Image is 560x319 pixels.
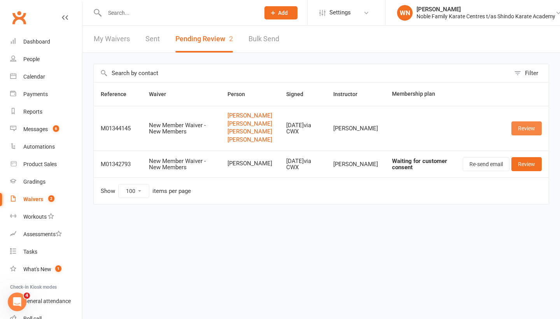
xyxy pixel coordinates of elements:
[229,35,233,43] span: 2
[8,293,26,311] iframe: Intercom live chat
[416,6,555,13] div: [PERSON_NAME]
[55,265,61,272] span: 1
[101,91,135,97] span: Reference
[101,161,135,168] div: M01342793
[48,195,54,202] span: 2
[94,26,130,53] a: My Waivers
[10,33,82,51] a: Dashboard
[286,91,312,97] span: Signed
[10,138,82,156] a: Automations
[525,68,538,78] div: Filter
[23,231,62,237] div: Assessments
[227,128,272,135] a: [PERSON_NAME]
[385,82,456,106] th: Membership plan
[511,121,542,135] a: Review
[23,266,51,272] div: What's New
[10,243,82,261] a: Tasks
[286,89,312,99] button: Signed
[227,160,272,167] span: [PERSON_NAME]
[10,293,82,310] a: General attendance kiosk mode
[248,26,279,53] a: Bulk Send
[23,179,45,185] div: Gradings
[10,191,82,208] a: Waivers 2
[227,89,254,99] button: Person
[416,13,555,20] div: Noble Family Karate Centres t/as Shindo Karate Academy
[286,158,319,171] div: [DATE] via CWX
[23,126,48,132] div: Messages
[397,5,413,21] div: WN
[10,51,82,68] a: People
[149,89,175,99] button: Waiver
[101,184,191,198] div: Show
[264,6,297,19] button: Add
[392,158,447,171] strong: Waiting for customer consent
[333,125,378,132] div: [PERSON_NAME]
[227,121,272,127] a: [PERSON_NAME]
[175,26,233,53] button: Pending Review2
[101,125,135,132] div: M01344145
[145,26,160,53] a: Sent
[149,91,175,97] span: Waiver
[10,121,82,138] a: Messages 6
[10,208,82,226] a: Workouts
[10,156,82,173] a: Product Sales
[9,8,29,27] a: Clubworx
[463,157,509,171] button: Re-send email
[10,103,82,121] a: Reports
[149,122,213,135] div: New Member Waiver - New Members
[333,89,366,99] button: Instructor
[10,226,82,243] a: Assessments
[23,91,48,97] div: Payments
[101,89,135,99] button: Reference
[53,125,59,132] span: 6
[227,112,272,119] a: [PERSON_NAME]
[227,137,272,143] a: [PERSON_NAME]
[23,56,40,62] div: People
[23,39,50,45] div: Dashboard
[94,64,510,82] input: Search by contact
[286,122,319,135] div: [DATE] via CWX
[23,144,55,150] div: Automations
[23,109,42,115] div: Reports
[23,249,37,255] div: Tasks
[227,91,254,97] span: Person
[510,64,549,82] button: Filter
[278,10,288,16] span: Add
[23,161,57,167] div: Product Sales
[333,161,378,168] div: [PERSON_NAME]
[102,7,254,18] input: Search...
[333,91,366,97] span: Instructor
[10,173,82,191] a: Gradings
[511,157,542,171] a: Review
[23,196,43,202] div: Waivers
[149,158,213,171] div: New Member Waiver - New Members
[10,86,82,103] a: Payments
[10,261,82,278] a: What's New1
[23,298,71,304] div: General attendance
[23,214,47,220] div: Workouts
[10,68,82,86] a: Calendar
[329,4,351,21] span: Settings
[24,293,30,299] span: 4
[23,74,45,80] div: Calendar
[152,188,191,195] div: items per page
